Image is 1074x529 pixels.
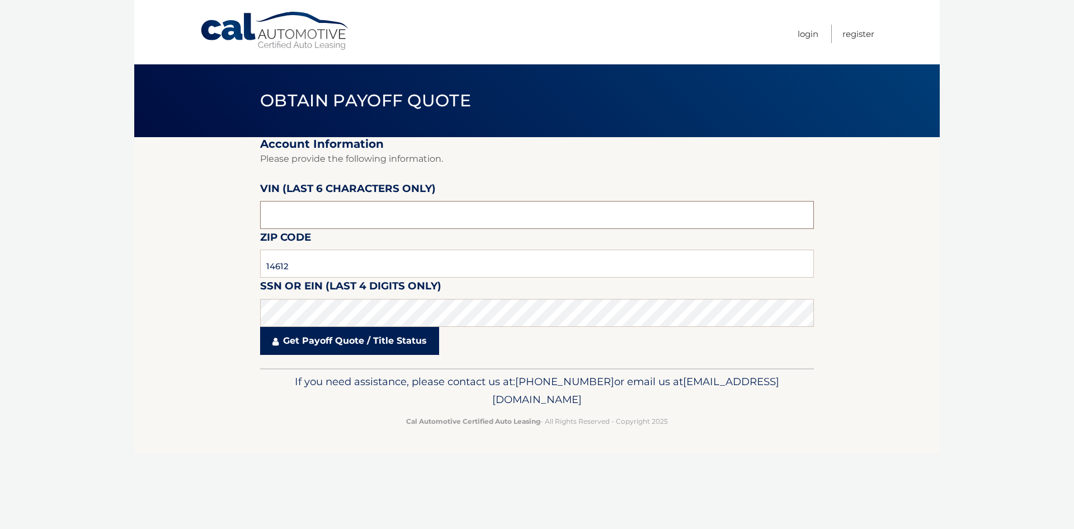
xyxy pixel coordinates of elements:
h2: Account Information [260,137,814,151]
p: If you need assistance, please contact us at: or email us at [267,373,807,409]
label: Zip Code [260,229,311,250]
a: Login [798,25,818,43]
strong: Cal Automotive Certified Auto Leasing [406,417,540,425]
p: Please provide the following information. [260,151,814,167]
label: VIN (last 6 characters only) [260,180,436,201]
a: Get Payoff Quote / Title Status [260,327,439,355]
label: SSN or EIN (last 4 digits only) [260,278,441,298]
span: Obtain Payoff Quote [260,90,471,111]
p: - All Rights Reserved - Copyright 2025 [267,415,807,427]
a: Register [842,25,874,43]
span: [PHONE_NUMBER] [515,375,614,388]
a: Cal Automotive [200,11,351,51]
